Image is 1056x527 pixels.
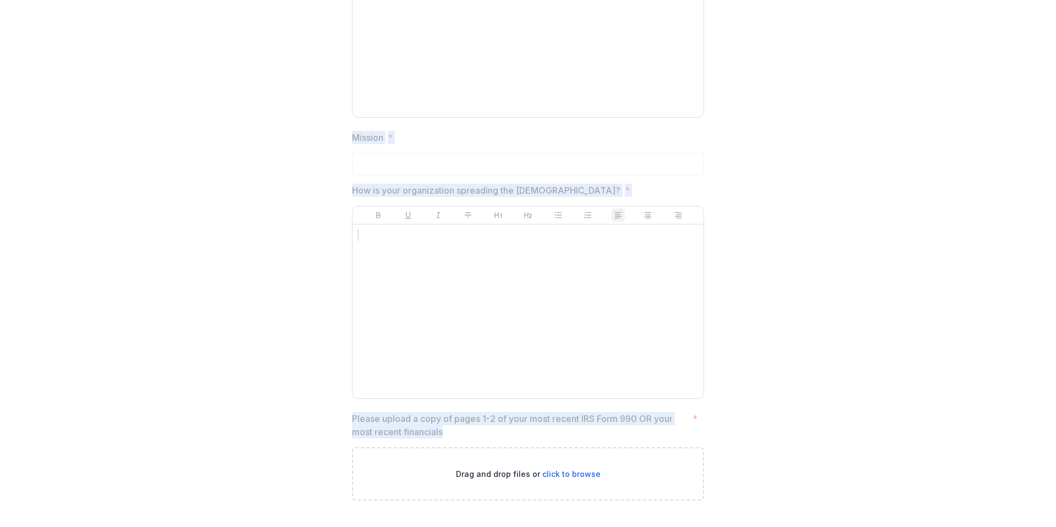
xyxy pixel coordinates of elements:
[492,208,505,222] button: Heading 1
[612,208,625,222] button: Align Left
[672,208,685,222] button: Align Right
[542,469,601,479] span: click to browse
[581,208,595,222] button: Ordered List
[432,208,445,222] button: Italicize
[352,131,383,144] p: Mission
[641,208,654,222] button: Align Center
[461,208,475,222] button: Strike
[352,412,688,438] p: Please upload a copy of pages 1-2 of your most recent IRS Form 990 OR your most recent financials
[552,208,565,222] button: Bullet List
[372,208,385,222] button: Bold
[456,468,601,480] p: Drag and drop files or
[402,208,415,222] button: Underline
[352,184,620,197] p: How is your organization spreading the [DEMOGRAPHIC_DATA]?
[521,208,535,222] button: Heading 2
